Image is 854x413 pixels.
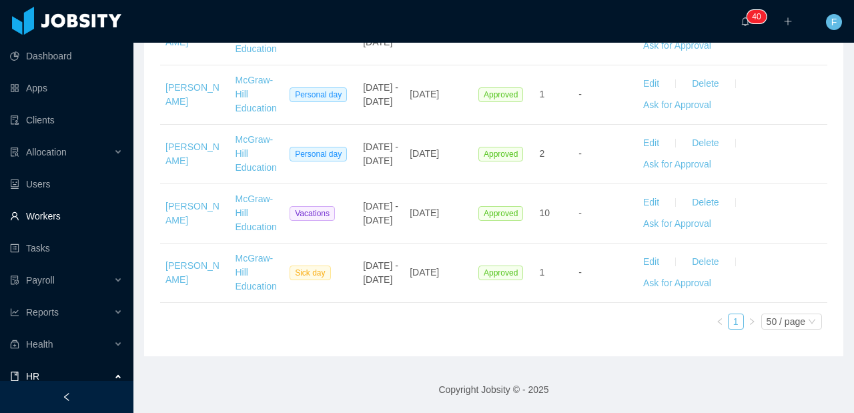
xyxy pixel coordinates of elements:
a: [PERSON_NAME] [165,141,220,166]
span: - [578,267,582,278]
a: McGraw-Hill Education [235,75,276,113]
div: 50 / page [767,314,805,329]
button: Delete [681,73,729,95]
button: Edit [632,192,670,214]
span: [DATE] - [DATE] [363,260,398,285]
i: icon: medicine-box [10,340,19,349]
a: icon: auditClients [10,107,123,133]
span: HR [26,371,39,382]
a: McGraw-Hill Education [235,193,276,232]
a: [PERSON_NAME] [165,82,220,107]
i: icon: line-chart [10,308,19,317]
span: [DATE] - [DATE] [363,141,398,166]
span: Vacations [290,206,335,221]
span: [DATE] [410,89,439,99]
span: 10 [539,208,550,218]
span: Health [26,339,53,350]
span: Approved [478,87,523,102]
footer: Copyright Jobsity © - 2025 [133,367,854,413]
button: Ask for Approval [632,95,722,116]
a: [PERSON_NAME] [165,201,220,226]
span: Reports [26,307,59,318]
sup: 40 [747,10,766,23]
button: Delete [681,192,729,214]
p: 4 [752,10,757,23]
i: icon: book [10,372,19,381]
a: icon: pie-chartDashboard [10,43,123,69]
span: [DATE] - [DATE] [363,23,398,47]
span: [DATE] [410,208,439,218]
a: icon: robotUsers [10,171,123,197]
a: [PERSON_NAME] [165,23,220,47]
span: F [831,14,837,30]
span: - [578,208,582,218]
p: 0 [757,10,761,23]
li: Previous Page [712,314,728,330]
i: icon: right [748,318,756,326]
button: Edit [632,252,670,273]
li: 1 [728,314,744,330]
i: icon: file-protect [10,276,19,285]
span: Personal day [290,147,347,161]
i: icon: plus [783,17,793,26]
a: McGraw-Hill Education [235,134,276,173]
span: [DATE] - [DATE] [363,82,398,107]
li: Next Page [744,314,760,330]
span: - [578,89,582,99]
span: [DATE] [410,267,439,278]
a: icon: appstoreApps [10,75,123,101]
button: Delete [681,252,729,273]
button: Ask for Approval [632,273,722,294]
span: [DATE] [410,148,439,159]
span: Payroll [26,275,55,286]
span: Allocation [26,147,67,157]
a: McGraw-Hill Education [235,253,276,292]
span: [DATE] - [DATE] [363,201,398,226]
span: Sick day [290,266,330,280]
button: Ask for Approval [632,154,722,175]
span: Approved [478,147,523,161]
a: icon: userWorkers [10,203,123,230]
span: - [578,148,582,159]
button: Ask for Approval [632,214,722,235]
i: icon: down [808,318,816,327]
button: Edit [632,133,670,154]
button: Delete [681,133,729,154]
button: Ask for Approval [632,35,722,57]
span: 2 [539,148,544,159]
span: Personal day [290,87,347,102]
i: icon: left [716,318,724,326]
span: 1 [539,89,544,99]
span: Approved [478,266,523,280]
span: Approved [478,206,523,221]
i: icon: solution [10,147,19,157]
button: Edit [632,73,670,95]
a: [PERSON_NAME] [165,260,220,285]
a: icon: profileTasks [10,235,123,262]
a: 1 [729,314,743,329]
span: 1 [539,267,544,278]
i: icon: bell [741,17,750,26]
